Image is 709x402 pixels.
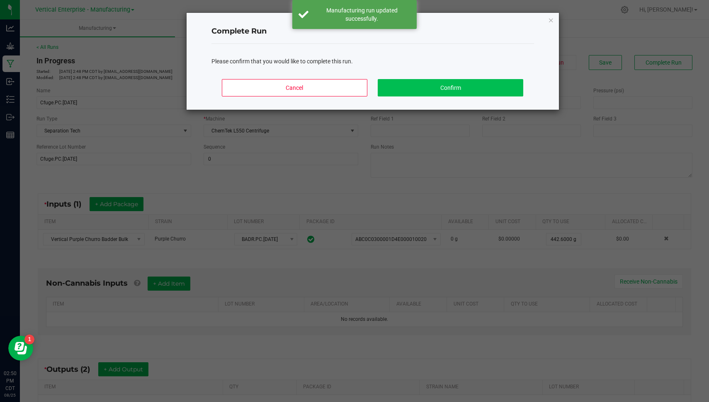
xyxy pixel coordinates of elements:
[313,6,410,23] div: Manufacturing run updated successfully.
[222,79,367,96] button: Cancel
[211,26,534,37] h4: Complete Run
[8,336,33,361] iframe: Resource center
[548,15,554,25] button: Close
[24,335,34,344] iframe: Resource center unread badge
[211,57,534,66] div: Please confirm that you would like to complete this run.
[378,79,523,96] button: Confirm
